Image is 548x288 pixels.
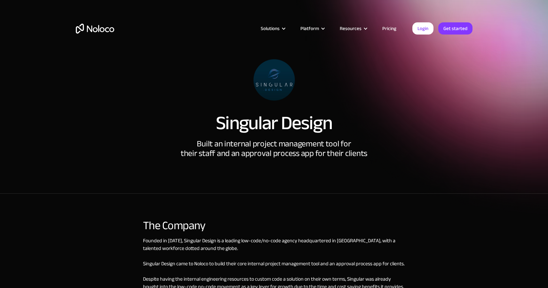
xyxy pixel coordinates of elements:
div: Solutions [253,24,292,33]
div: Platform [300,24,319,33]
a: Login [412,22,433,35]
h1: Singular Design [216,113,332,133]
div: The Company [143,219,405,232]
a: home [76,24,114,34]
div: Solutions [261,24,280,33]
a: Get started [438,22,473,35]
div: Resources [340,24,361,33]
div: Platform [292,24,332,33]
div: Built an internal project management tool for their staff and an approval process app for their c... [181,139,367,158]
a: Pricing [374,24,404,33]
div: Resources [332,24,374,33]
